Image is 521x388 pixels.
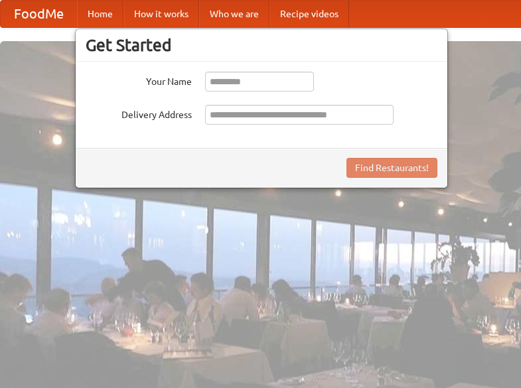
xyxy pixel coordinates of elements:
[346,158,437,178] button: Find Restaurants!
[86,35,437,55] h3: Get Started
[269,1,349,27] a: Recipe videos
[199,1,269,27] a: Who we are
[1,1,77,27] a: FoodMe
[77,1,123,27] a: Home
[86,72,192,88] label: Your Name
[86,105,192,121] label: Delivery Address
[123,1,199,27] a: How it works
